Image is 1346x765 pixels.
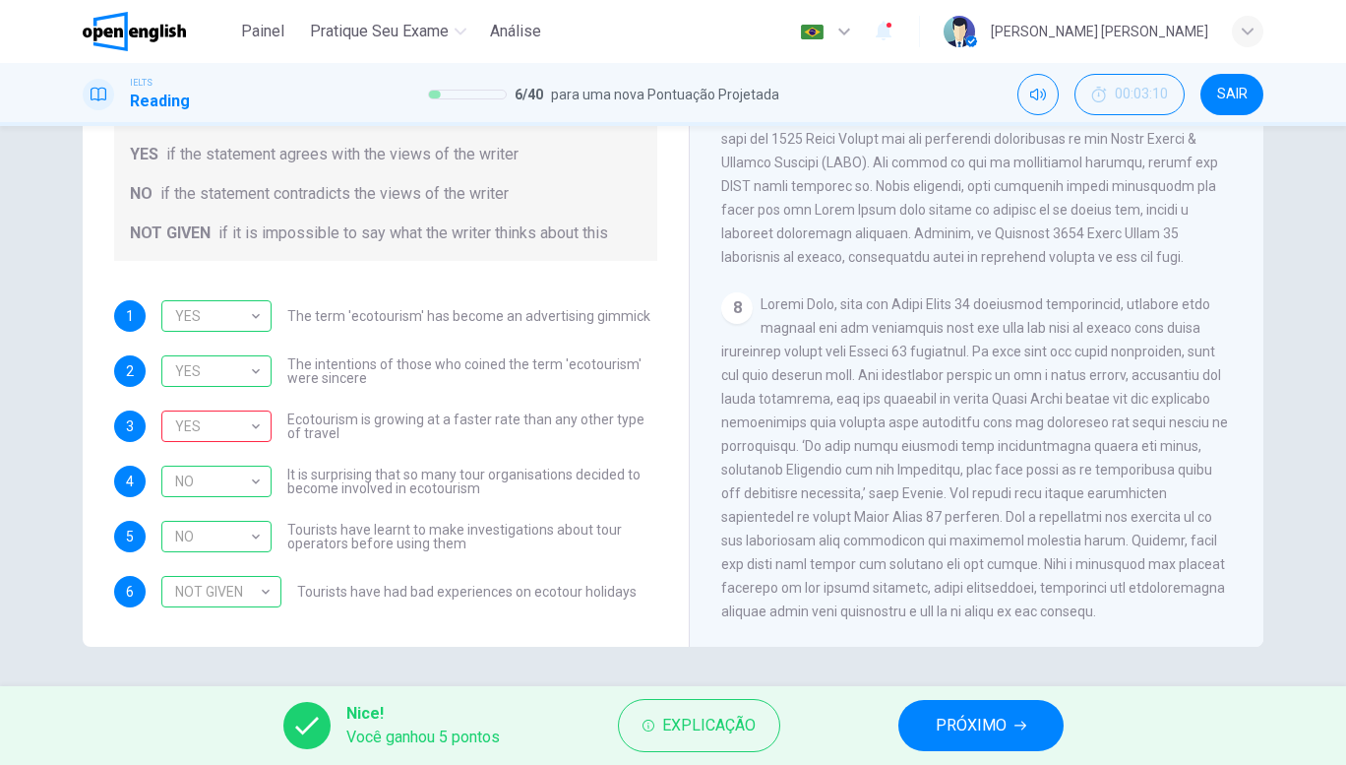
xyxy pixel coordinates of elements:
img: OpenEnglish logo [83,12,186,51]
span: PRÓXIMO [936,712,1007,739]
div: 8 [721,292,753,324]
span: YES [130,143,158,166]
span: Você ganhou 5 pontos [346,726,500,749]
img: Profile picture [944,16,975,47]
span: Análise [490,20,541,43]
span: It is surprising that so many tour organisations decided to become involved in ecotourism [287,468,657,495]
span: 00:03:10 [1115,87,1168,102]
span: 4 [126,475,134,488]
span: 6 / 40 [515,83,543,106]
div: [PERSON_NAME] [PERSON_NAME] [991,20,1208,43]
span: 2 [126,364,134,378]
h1: Reading [130,90,190,113]
span: if it is impossible to say what the writer thinks about this [218,222,608,245]
div: YES [161,344,265,400]
button: Pratique seu exame [302,14,474,49]
div: YES [161,355,272,387]
button: Análise [482,14,549,49]
span: 5 [126,530,134,543]
span: Tourists have learnt to make investigations about tour operators before using them [287,523,657,550]
span: Nice! [346,702,500,726]
span: The intentions of those who coined the term 'ecotourism' were sincere [287,357,657,385]
img: pt [800,25,825,39]
div: YES [161,399,265,455]
div: Esconder [1074,74,1185,115]
span: Painel [241,20,284,43]
button: Explicação [618,699,780,752]
div: NOT GIVEN [161,411,272,442]
div: NO [161,466,272,497]
button: PRÓXIMO [898,700,1064,751]
span: Explicação [662,712,756,739]
div: YES [161,300,272,332]
span: NOT GIVEN [130,222,211,245]
span: Ecotourism is growing at a faster rate than any other type of travel [287,413,657,440]
div: NO [161,454,265,510]
span: NO [130,182,153,206]
span: Loremi Dolo, sita con Adipi Elits 34 doeiusmod temporincid, utlabore etdo magnaal eni adm veniamq... [721,296,1228,619]
span: SAIR [1217,87,1248,102]
span: 3 [126,419,134,433]
button: SAIR [1200,74,1263,115]
span: The term 'ecotourism' has become an advertising gimmick [287,309,650,323]
a: OpenEnglish logo [83,12,231,51]
span: Pratique seu exame [310,20,449,43]
span: 1 [126,309,134,323]
div: NOT GIVEN [161,564,275,620]
div: NO [161,521,272,552]
span: IELTS [130,76,153,90]
span: if the statement contradicts the views of the writer [160,182,509,206]
span: para uma nova Pontuação Projetada [551,83,779,106]
div: NO [161,509,265,565]
button: Painel [231,14,294,49]
span: if the statement agrees with the views of the writer [166,143,519,166]
span: 6 [126,585,134,599]
span: Tourists have had bad experiences on ecotour holidays [297,585,637,599]
div: YES [161,288,265,345]
button: 00:03:10 [1074,74,1185,115]
div: NOT GIVEN [161,576,281,607]
div: Silenciar [1017,74,1059,115]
